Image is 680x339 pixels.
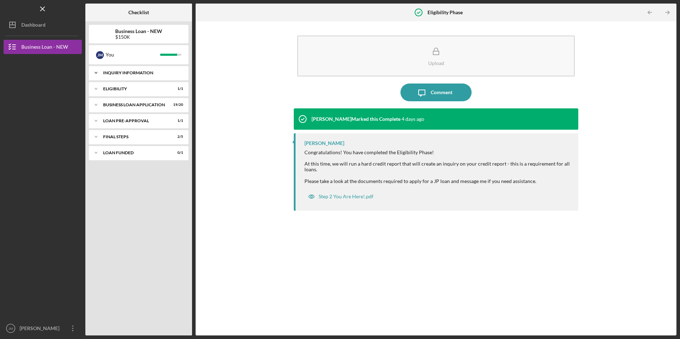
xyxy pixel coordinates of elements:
[21,18,46,34] div: Dashboard
[431,84,452,101] div: Comment
[128,10,149,15] b: Checklist
[103,87,165,91] div: ELIGIBILITY
[170,151,183,155] div: 0 / 1
[319,194,373,199] div: Step 2 You Are Here!.pdf
[304,140,344,146] div: [PERSON_NAME]
[304,178,571,184] div: Please take a look at the documents required to apply for a JP loan and message me if you need as...
[103,151,165,155] div: LOAN FUNDED
[427,10,463,15] b: Eligibility Phase
[106,49,160,61] div: You
[103,119,165,123] div: LOAN PRE-APPROVAL
[115,28,162,34] b: Business Loan - NEW
[312,116,400,122] div: [PERSON_NAME] Marked this Complete
[304,150,571,155] div: Congratulations! You have completed the Eligibility Phase!
[18,321,64,337] div: [PERSON_NAME]
[400,84,472,101] button: Comment
[170,135,183,139] div: 2 / 5
[96,51,104,59] div: J M
[170,103,183,107] div: 19 / 20
[428,60,444,66] div: Upload
[304,161,571,172] div: At this time, we will run a hard credit report that will create an inquiry on your credit report ...
[21,40,68,56] div: Business Loan - NEW
[103,103,165,107] div: BUSINESS LOAN APPLICATION
[170,119,183,123] div: 1 / 1
[115,34,162,40] div: $150K
[103,135,165,139] div: FINAL STEPS
[402,116,424,122] time: 2025-08-21 20:34
[304,189,377,204] button: Step 2 You Are Here!.pdf
[4,40,82,54] button: Business Loan - NEW
[4,18,82,32] button: Dashboard
[9,327,13,330] text: JM
[297,36,574,76] button: Upload
[4,321,82,335] button: JM[PERSON_NAME]
[170,87,183,91] div: 1 / 1
[103,71,180,75] div: INQUIRY INFORMATION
